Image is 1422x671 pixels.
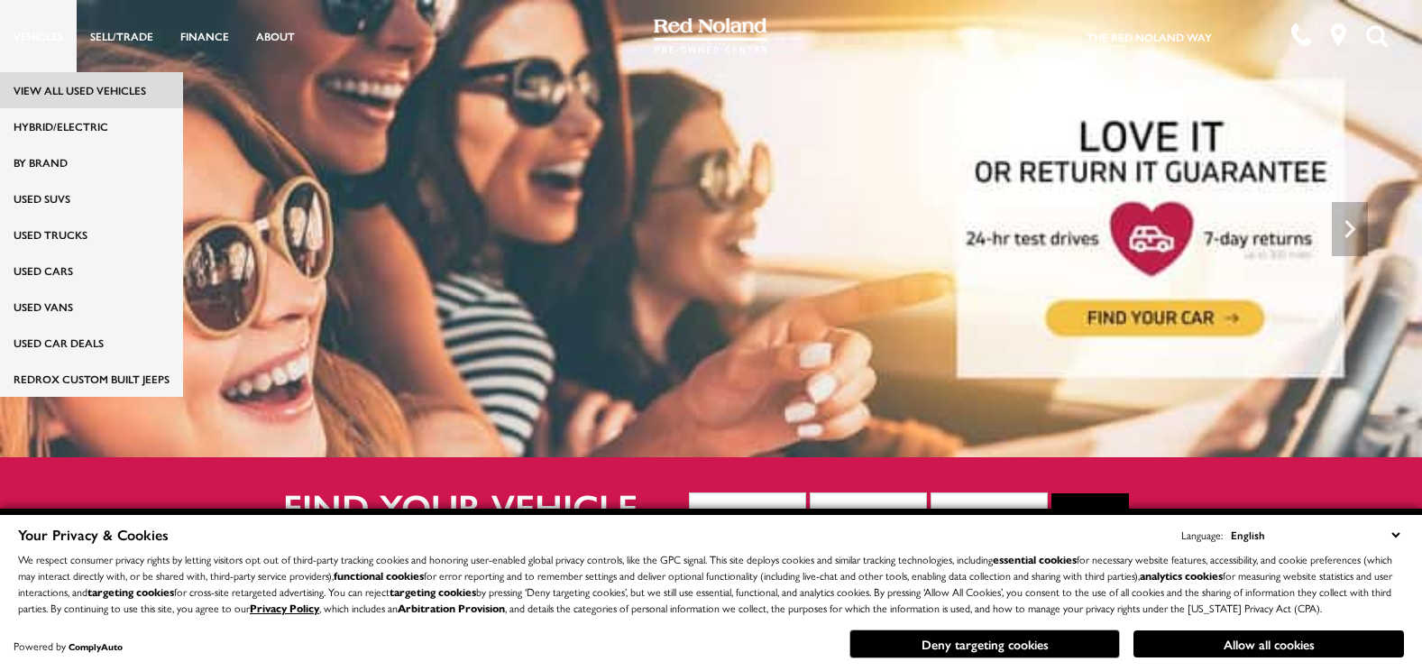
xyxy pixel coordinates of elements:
[18,524,169,545] span: Your Privacy & Cookies
[701,504,783,531] span: Year
[1181,529,1223,540] div: Language:
[283,486,689,526] h2: Find your vehicle
[1359,1,1395,71] button: Open the search field
[1087,29,1212,45] a: The Red Noland Way
[398,600,505,616] strong: Arbitration Provision
[810,492,927,543] button: Make
[689,492,806,543] button: Year
[821,504,904,531] span: Make
[849,630,1120,658] button: Deny targeting cookies
[1332,202,1368,256] div: Next
[993,551,1077,567] strong: essential cookies
[1140,567,1223,584] strong: analytics cookies
[1133,630,1404,657] button: Allow all cookies
[942,504,1024,531] span: Model
[654,24,767,42] a: Red Noland Pre-Owned
[1226,525,1404,545] select: Language Select
[250,600,319,616] a: Privacy Policy
[390,584,476,600] strong: targeting cookies
[14,640,123,652] div: Powered by
[654,18,767,54] img: Red Noland Pre-Owned
[1051,493,1129,542] button: Go
[18,551,1404,616] p: We respect consumer privacy rights by letting visitors opt out of third-party tracking cookies an...
[334,567,424,584] strong: functional cookies
[69,640,123,653] a: ComplyAuto
[931,492,1048,543] button: Model
[87,584,174,600] strong: targeting cookies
